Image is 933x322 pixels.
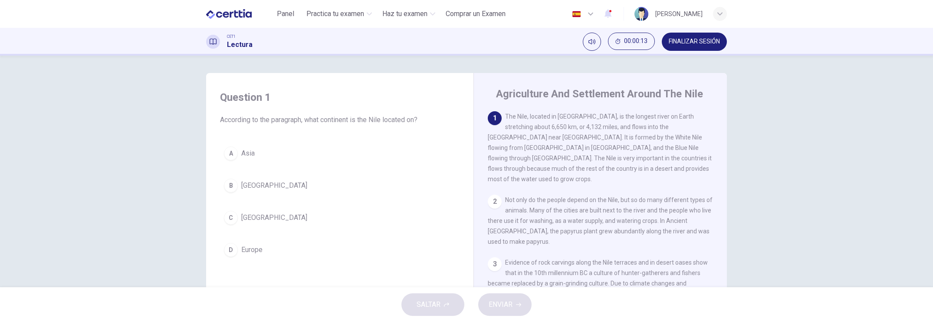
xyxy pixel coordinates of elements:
div: A [224,146,238,160]
div: 2 [488,195,502,209]
div: D [224,243,238,257]
button: Comprar un Examen [442,6,509,22]
h4: Question 1 [220,90,460,104]
span: Haz tu examen [382,9,427,19]
span: Asia [241,148,255,159]
span: [GEOGRAPHIC_DATA] [241,212,307,223]
button: 00:00:13 [608,33,655,50]
button: AAsia [220,143,460,164]
span: FINALIZAR SESIÓN [669,38,720,45]
span: [GEOGRAPHIC_DATA] [241,180,307,191]
div: 3 [488,257,502,271]
div: Ocultar [608,33,655,51]
button: FINALIZAR SESIÓN [662,33,727,51]
img: CERTTIA logo [206,5,252,23]
span: Comprar un Examen [446,9,506,19]
button: Haz tu examen [379,6,439,22]
img: es [571,11,582,17]
h4: Agriculture And Settlement Around The Nile [496,87,703,101]
span: The Nile, located in [GEOGRAPHIC_DATA], is the longest river on Earth stretching about 6,650 km, ... [488,113,712,183]
div: 1 [488,111,502,125]
a: CERTTIA logo [206,5,272,23]
button: Practica tu examen [303,6,375,22]
h1: Lectura [227,40,253,50]
div: B [224,179,238,193]
span: Not only do the people depend on the Nile, but so do many different types of animals. Many of the... [488,196,713,245]
span: Europe [241,245,263,255]
div: [PERSON_NAME] [655,9,703,19]
span: CET1 [227,33,236,40]
div: C [224,211,238,225]
button: Panel [272,6,299,22]
span: Panel [277,9,294,19]
button: C[GEOGRAPHIC_DATA] [220,207,460,229]
span: 00:00:13 [624,38,647,45]
button: B[GEOGRAPHIC_DATA] [220,175,460,196]
span: Practica tu examen [306,9,364,19]
div: Silenciar [583,33,601,51]
img: Profile picture [634,7,648,21]
span: According to the paragraph, what continent is the Nile located on? [220,115,460,125]
button: DEurope [220,239,460,261]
